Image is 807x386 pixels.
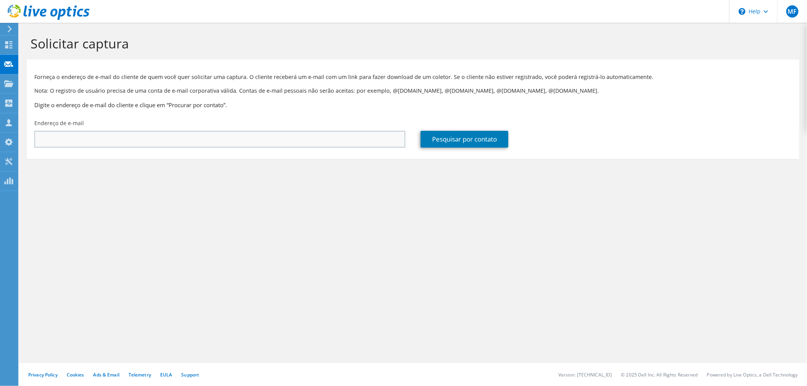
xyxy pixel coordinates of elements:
li: © 2025 Dell Inc. All Rights Reserved [621,372,698,378]
a: Ads & Email [93,372,119,378]
p: Forneça o endereço de e-mail do cliente de quem você quer solicitar uma captura. O cliente recebe... [34,73,792,81]
span: MF [786,5,799,18]
li: Powered by Live Optics, a Dell Technology [707,372,798,378]
h1: Solicitar captura [31,35,792,51]
a: Privacy Policy [28,372,58,378]
p: Nota: O registro de usuário precisa de uma conta de e-mail corporativa válida. Contas de e-mail p... [34,87,792,95]
svg: \n [739,8,746,15]
a: Support [181,372,199,378]
a: EULA [160,372,172,378]
a: Telemetry [129,372,151,378]
a: Cookies [67,372,84,378]
h3: Digite o endereço de e-mail do cliente e clique em “Procurar por contato”. [34,101,792,109]
li: Version: [TECHNICAL_ID] [558,372,612,378]
label: Endereço de e-mail [34,119,84,127]
a: Pesquisar por contato [421,131,508,148]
